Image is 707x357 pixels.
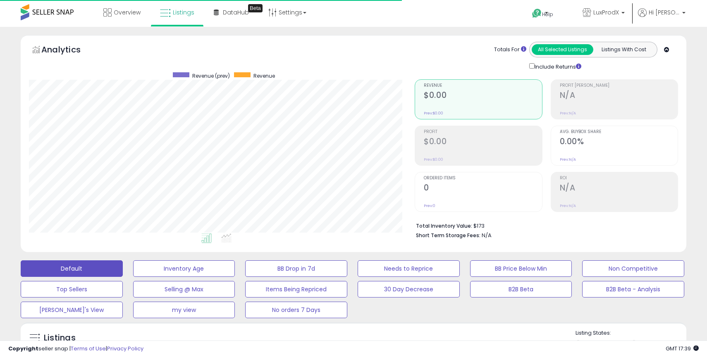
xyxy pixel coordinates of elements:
button: Selling @ Max [133,281,235,297]
span: Profit [424,130,542,134]
span: Revenue (prev) [192,72,230,79]
button: 30 Day Decrease [358,281,460,297]
small: Prev: N/A [560,111,576,116]
button: No orders 7 Days [245,302,347,318]
button: Default [21,260,123,277]
span: Help [542,11,553,18]
h2: $0.00 [424,137,542,148]
li: $173 [416,220,672,230]
p: Listing States: [576,329,686,337]
h2: N/A [560,90,678,102]
button: B2B Beta - Analysis [582,281,684,297]
h2: 0.00% [560,137,678,148]
span: DataHub [223,8,249,17]
span: LuxProdX [593,8,619,17]
button: All Selected Listings [532,44,593,55]
small: Prev: N/A [560,157,576,162]
h2: $0.00 [424,90,542,102]
a: Help [525,2,569,27]
i: Get Help [532,8,542,19]
h5: Listings [44,332,76,344]
button: Needs to Reprice [358,260,460,277]
span: Listings [173,8,194,17]
span: Overview [114,8,141,17]
span: N/A [482,231,492,239]
h2: N/A [560,183,678,194]
div: Tooltip anchor [248,4,263,12]
span: Revenue [253,72,275,79]
button: BB Drop in 7d [245,260,347,277]
strong: Copyright [8,345,38,352]
button: B2B Beta [470,281,572,297]
button: Items Being Repriced [245,281,347,297]
span: ROI [560,176,678,181]
button: Inventory Age [133,260,235,277]
span: Hi [PERSON_NAME] [649,8,680,17]
a: Terms of Use [71,345,106,352]
label: Deactivated [639,339,670,346]
div: Include Returns [523,62,591,71]
button: Listings With Cost [593,44,654,55]
div: Totals For [494,46,526,54]
b: Total Inventory Value: [416,222,472,229]
b: Short Term Storage Fees: [416,232,480,239]
div: seller snap | | [8,345,143,353]
span: Revenue [424,83,542,88]
button: [PERSON_NAME]'s View [21,302,123,318]
span: Profit [PERSON_NAME] [560,83,678,88]
span: Ordered Items [424,176,542,181]
small: Prev: $0.00 [424,157,443,162]
span: Avg. Buybox Share [560,130,678,134]
small: Prev: $0.00 [424,111,443,116]
h5: Analytics [41,44,97,57]
small: Prev: 0 [424,203,435,208]
button: my view [133,302,235,318]
button: BB Price Below Min [470,260,572,277]
span: 2025-09-17 17:39 GMT [666,345,699,352]
a: Privacy Policy [107,345,143,352]
button: Top Sellers [21,281,123,297]
label: Active [584,339,599,346]
h2: 0 [424,183,542,194]
a: Hi [PERSON_NAME] [638,8,686,27]
button: Non Competitive [582,260,684,277]
small: Prev: N/A [560,203,576,208]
